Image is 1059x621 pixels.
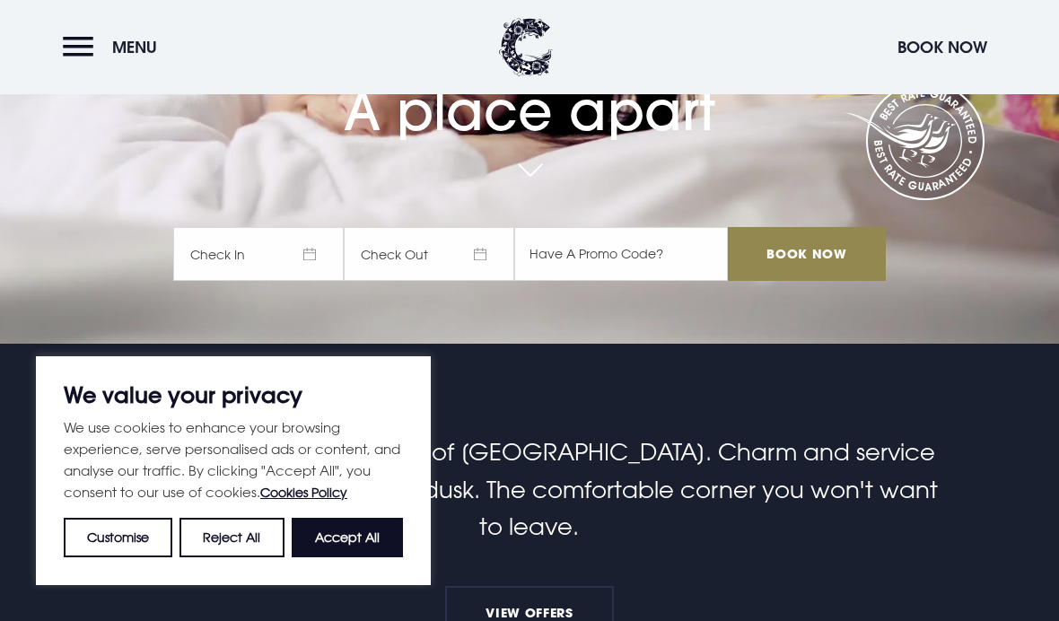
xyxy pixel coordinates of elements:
[64,416,403,503] p: We use cookies to enhance your browsing experience, serve personalised ads or content, and analys...
[173,227,344,281] span: Check In
[36,356,431,585] div: We value your privacy
[344,227,514,281] span: Check Out
[514,227,728,281] input: Have A Promo Code?
[173,40,886,143] h1: A place apart
[888,28,996,66] button: Book Now
[64,384,403,406] p: We value your privacy
[108,433,950,546] p: Here is the warm welcome of [GEOGRAPHIC_DATA]. Charm and service from [PERSON_NAME] until dusk. T...
[260,485,347,500] a: Cookies Policy
[179,518,284,557] button: Reject All
[63,28,166,66] button: Menu
[499,18,553,76] img: Clandeboye Lodge
[728,227,886,281] input: Book Now
[64,518,172,557] button: Customise
[112,37,157,57] span: Menu
[292,518,403,557] button: Accept All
